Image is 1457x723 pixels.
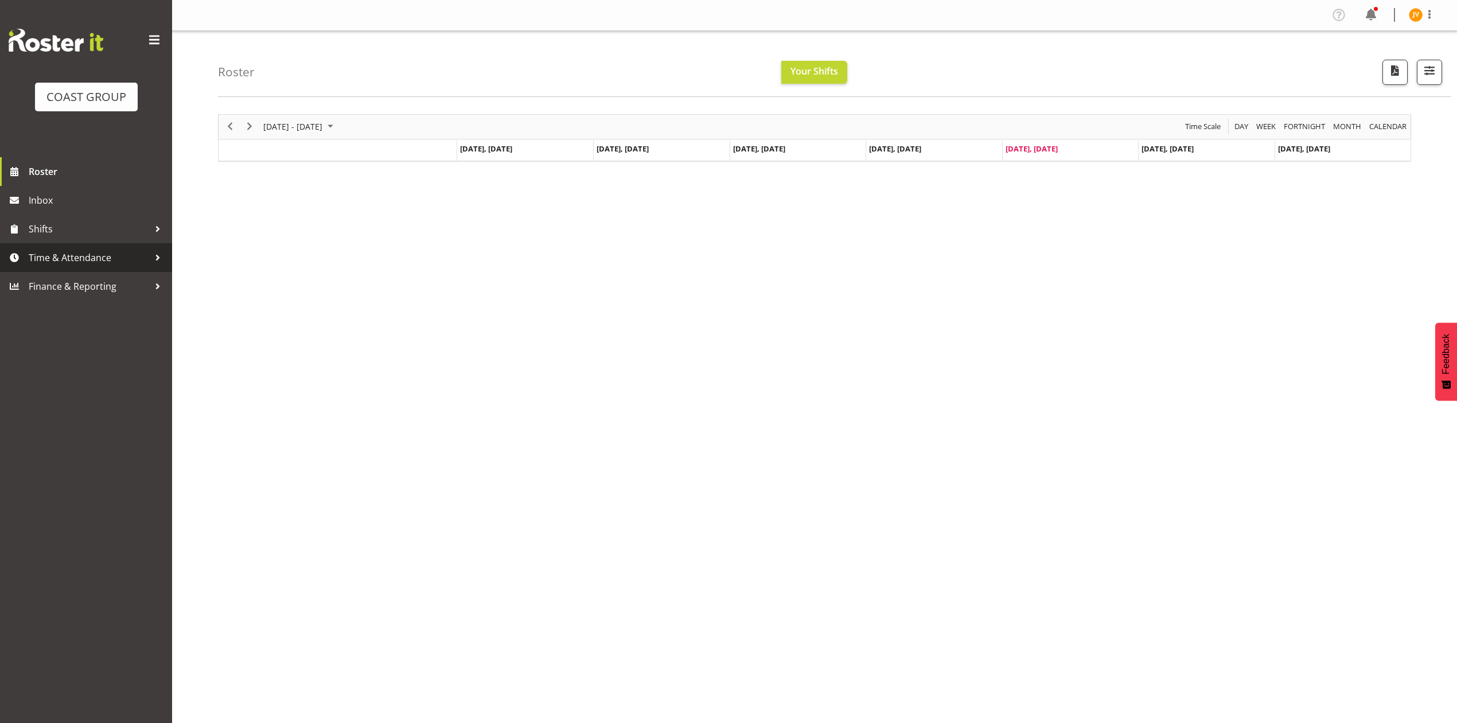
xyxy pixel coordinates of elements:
h4: Roster [218,65,255,79]
span: [DATE], [DATE] [460,143,512,154]
span: Month [1332,119,1362,134]
div: next period [240,115,259,139]
span: calendar [1368,119,1408,134]
button: Next [242,119,258,134]
button: Your Shifts [781,61,847,84]
span: Feedback [1441,334,1451,374]
span: [DATE], [DATE] [1142,143,1194,154]
img: Rosterit website logo [9,29,103,52]
button: August 2025 [262,119,338,134]
span: [DATE], [DATE] [869,143,921,154]
button: Timeline Day [1233,119,1250,134]
button: Feedback - Show survey [1435,322,1457,401]
span: Shifts [29,220,149,238]
span: [DATE], [DATE] [1278,143,1330,154]
button: Timeline Week [1255,119,1278,134]
span: Your Shifts [790,65,838,77]
span: Week [1255,119,1277,134]
span: [DATE], [DATE] [1006,143,1058,154]
span: [DATE], [DATE] [597,143,649,154]
button: Timeline Month [1331,119,1363,134]
span: Finance & Reporting [29,278,149,295]
button: Month [1368,119,1409,134]
div: previous period [220,115,240,139]
span: Time Scale [1184,119,1222,134]
div: August 18 - 24, 2025 [259,115,340,139]
button: Fortnight [1282,119,1327,134]
div: Timeline Week of August 22, 2025 [218,114,1411,162]
img: jorgelina-villar11067.jpg [1409,8,1423,22]
button: Time Scale [1183,119,1223,134]
span: Roster [29,163,166,180]
span: [DATE] - [DATE] [262,119,324,134]
span: Fortnight [1283,119,1326,134]
div: COAST GROUP [46,88,126,106]
span: Inbox [29,192,166,209]
span: [DATE], [DATE] [733,143,785,154]
span: Day [1233,119,1249,134]
button: Previous [223,119,238,134]
button: Download a PDF of the roster according to the set date range. [1382,60,1408,85]
span: Time & Attendance [29,249,149,266]
button: Filter Shifts [1417,60,1442,85]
